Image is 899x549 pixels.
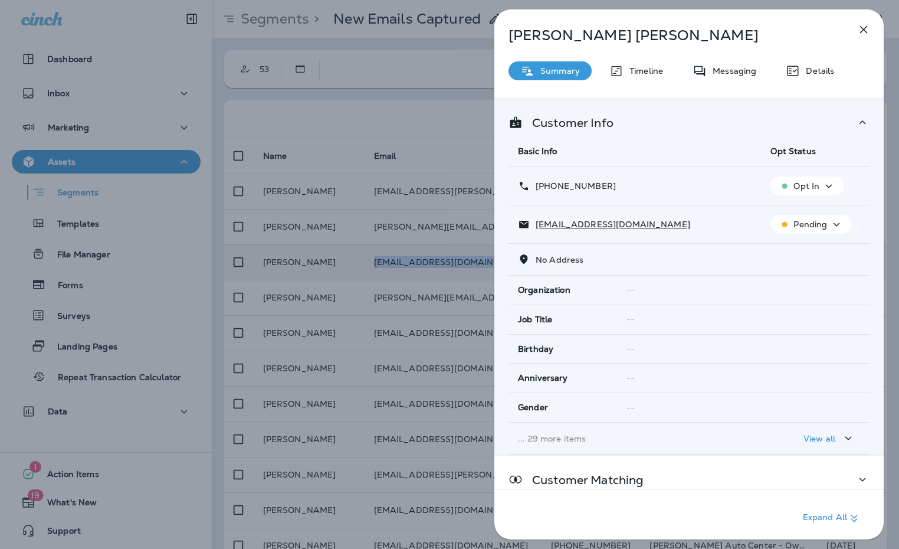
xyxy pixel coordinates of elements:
[626,344,635,354] span: --
[518,434,752,443] p: ... 29 more items
[523,475,644,485] p: Customer Matching
[799,427,860,449] button: View all
[518,344,553,354] span: Birthday
[534,66,580,76] p: Summary
[518,373,568,383] span: Anniversary
[770,215,852,234] button: Pending
[508,27,831,44] p: [PERSON_NAME] [PERSON_NAME]
[518,146,557,156] span: Basic Info
[800,66,834,76] p: Details
[793,181,819,191] p: Opt In
[793,220,827,229] p: Pending
[803,511,861,525] p: Expand All
[518,285,570,295] span: Organization
[770,146,815,156] span: Opt Status
[518,315,552,325] span: Job Title
[798,508,866,529] button: Expand All
[530,255,583,264] p: No Address
[518,403,548,413] span: Gender
[523,118,613,128] p: Customer Info
[530,220,690,229] p: [EMAIL_ADDRESS][DOMAIN_NAME]
[770,177,844,195] button: Opt In
[626,285,635,295] span: --
[530,181,616,191] p: [PHONE_NUMBER]
[626,314,635,325] span: --
[803,434,835,443] p: View all
[626,373,635,384] span: --
[626,403,635,413] span: --
[707,66,756,76] p: Messaging
[624,66,663,76] p: Timeline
